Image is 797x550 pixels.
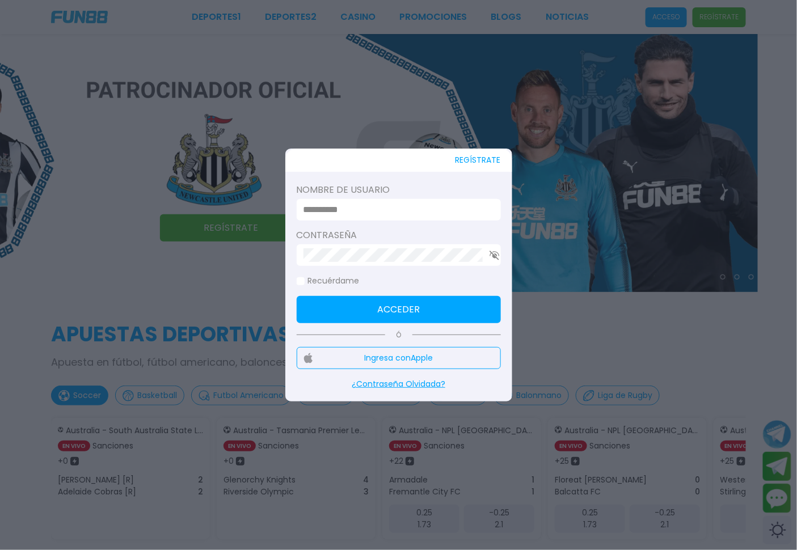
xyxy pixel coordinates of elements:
[456,149,501,172] button: REGÍSTRATE
[297,229,501,242] label: Contraseña
[297,275,360,287] label: Recuérdame
[297,378,501,390] p: ¿Contraseña Olvidada?
[297,296,501,323] button: Acceder
[297,330,501,340] p: Ó
[297,347,501,369] button: Ingresa conApple
[297,183,501,197] label: Nombre de usuario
